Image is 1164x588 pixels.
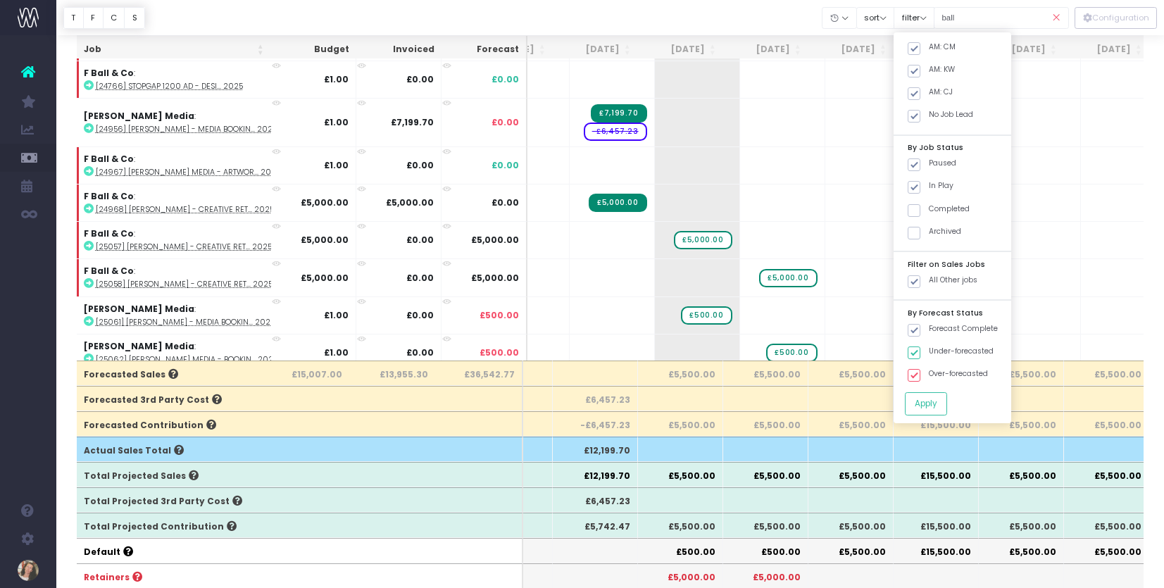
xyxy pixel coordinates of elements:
span: £500.00 [480,346,519,359]
button: Configuration [1075,7,1157,29]
abbr: [24956] F. Ball - Media Bookings - October 2025 [96,124,277,135]
th: £5,500.00 [638,513,723,538]
strong: £0.00 [406,309,434,321]
th: £5,500.00 [1064,538,1149,563]
th: Default [77,538,265,563]
label: AM: CJ [908,87,953,98]
strong: £1.00 [324,116,349,128]
abbr: [24967] F. Ball Media - Artwork - October 2025 [96,167,280,177]
span: £500.00 [480,309,519,322]
th: £6,457.23 [553,487,638,513]
abbr: [24766] Stopgap 1200 Ad - Design Refresh 2025 [96,81,243,92]
span: wayahead Sales Forecast Item [766,344,817,362]
th: Oct 25: activate to sort column ascending [638,36,723,63]
strong: [PERSON_NAME] Media [84,303,194,315]
th: £5,500.00 [638,361,723,386]
th: £5,500.00 [808,411,894,437]
th: £5,500.00 [979,513,1064,538]
label: Over-forecasted [908,368,988,380]
button: filter [894,7,934,29]
th: Nov 25: activate to sort column ascending [723,36,808,63]
label: Completed [908,204,970,215]
th: Sep 25: activate to sort column ascending [553,36,638,63]
span: wayahead Sales Forecast Item [674,231,732,249]
th: £5,742.47 [553,513,638,538]
label: Archived [908,226,961,237]
strong: F Ball & Co [84,190,134,202]
span: £0.00 [492,116,519,129]
button: sort [856,7,895,29]
label: AM: CM [908,42,956,53]
span: Streamtime Invoice: ST7062 – [24968] F. Ball - Creative Retainer - September 2025 [589,194,646,212]
strong: F Ball & Co [84,227,134,239]
th: £5,500.00 [808,462,894,487]
label: In Play [908,180,953,192]
th: £5,500.00 [723,361,808,386]
th: £5,500.00 [979,538,1064,563]
label: All Other jobs [908,275,977,286]
th: £500.00 [638,538,723,563]
strong: £1.00 [324,346,349,358]
label: Forecast Complete [908,323,998,334]
th: Forecasted Contribution [77,411,265,437]
th: £15,500.00 [894,513,979,538]
td: : [77,61,288,98]
strong: £7,199.70 [391,116,434,128]
td: : [77,98,288,146]
button: S [124,7,145,29]
th: £6,457.23 [553,386,638,411]
span: £5,000.00 [471,272,519,284]
strong: £0.00 [406,346,434,358]
th: Forecast [442,36,527,63]
strong: £0.00 [406,272,434,284]
strong: [PERSON_NAME] Media [84,110,194,122]
th: £12,199.70 [553,437,638,462]
span: Streamtime Invoice: ST7081 – [24956] F. Ball - Media Bookings - October 2025 [591,104,646,123]
div: Vertical button group [1075,7,1157,29]
strong: £1.00 [324,309,349,321]
th: £15,500.00 [894,538,979,563]
th: £5,500.00 [1064,513,1149,538]
th: Job: activate to sort column ascending [77,36,271,63]
label: AM: KW [908,64,955,75]
td: : [77,258,288,296]
th: Feb 26: activate to sort column ascending [979,36,1064,63]
th: Invoiced [356,36,442,63]
th: Total Projected Contribution [77,513,265,538]
strong: F Ball & Co [84,265,134,277]
th: Actual Sales Total [77,437,265,462]
button: C [103,7,125,29]
strong: £5,000.00 [386,196,434,208]
th: Forecasted 3rd Party Cost [77,386,265,411]
th: Total Projected Sales [77,462,265,487]
label: No Job Lead [908,109,973,120]
span: wayahead Sales Forecast Item [681,306,732,325]
th: Budget [271,36,356,63]
strong: £1.00 [324,159,349,171]
th: £13,955.30 [349,361,436,386]
td: : [77,296,288,334]
div: Vertical button group [63,7,145,29]
th: £5,500.00 [979,462,1064,487]
input: Search... [934,7,1069,29]
label: Paused [908,158,956,169]
button: F [83,7,104,29]
strong: F Ball & Co [84,67,134,79]
th: £5,500.00 [979,411,1064,437]
th: £5,500.00 [1064,361,1149,386]
th: £15,500.00 [894,462,979,487]
strong: £5,000.00 [301,196,349,208]
strong: £1.00 [324,73,349,85]
button: T [63,7,84,29]
div: By Job Status [894,140,1011,156]
th: £5,500.00 [808,538,894,563]
th: £15,007.00 [263,361,350,386]
th: £5,500.00 [808,361,894,386]
label: Under-forecasted [908,346,994,357]
span: wayahead Sales Forecast Item [759,269,817,287]
th: £5,500.00 [638,411,723,437]
div: Filter on Sales Jobs [894,257,1011,273]
strong: £5,000.00 [301,272,349,284]
span: £0.00 [492,196,519,209]
th: -£6,457.23 [553,411,638,437]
